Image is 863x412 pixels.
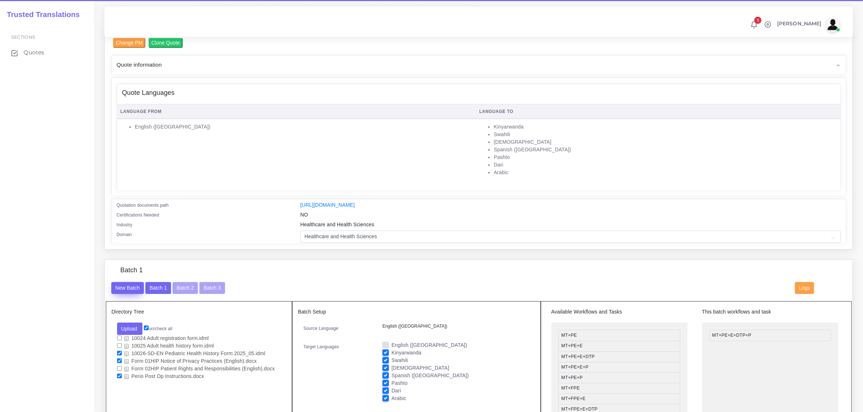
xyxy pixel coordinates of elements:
[117,212,159,218] label: Certifications Needed
[2,10,80,19] h2: Trusted Translations
[199,285,225,290] a: Batch 3
[799,285,810,291] span: Logs
[382,323,530,330] p: English ([GEOGRAPHIC_DATA])
[113,38,146,48] input: Change PM
[303,325,339,332] label: Source Language
[117,60,162,69] span: Quote information
[112,55,846,74] div: Quote information
[709,330,831,341] li: MT+PE+E+DTP+P
[559,394,680,404] li: MT+FPE+E
[2,9,80,21] a: Trusted Translations
[135,123,472,131] li: English ([GEOGRAPHIC_DATA])
[494,138,837,146] li: [DEMOGRAPHIC_DATA]
[754,17,762,24] span: 1
[494,146,837,154] li: Spanish ([GEOGRAPHIC_DATA])
[117,222,133,228] label: Industry
[111,282,144,294] button: New Batch
[122,335,211,342] a: 10024 Adult registration form.idml
[391,387,401,395] label: Dari
[494,123,837,131] li: Kinyarwanda
[122,89,175,97] h4: Quote Languages
[391,349,421,357] label: Kinyarwanda
[122,373,207,380] a: Perio Post Op Instructions.docx
[391,341,467,349] label: English ([GEOGRAPHIC_DATA])
[391,395,406,402] label: Arabic
[748,21,760,29] a: 1
[122,358,260,365] a: Form 01HIP Notice of Privacy Practices (English).docx
[300,202,355,208] a: [URL][DOMAIN_NAME]
[559,373,680,383] li: MT+PE+P
[494,154,837,161] li: Pashto
[826,17,840,32] img: avatar
[11,34,35,40] span: Sections
[494,169,837,176] li: Arabic
[551,309,688,315] h5: Available Workflows and Tasks
[120,266,143,274] h4: Batch 1
[773,17,843,32] a: [PERSON_NAME]avatar
[298,309,535,315] h5: Batch Setup
[111,285,144,290] a: New Batch
[777,21,822,26] span: [PERSON_NAME]
[117,323,143,335] button: Upload
[145,285,171,290] a: Batch 1
[144,325,172,332] label: un/check all
[145,282,171,294] button: Batch 1
[702,309,838,315] h5: This batch workflows and task
[117,104,476,119] th: Language From
[391,357,408,364] label: Swahili
[117,231,132,238] label: Domain
[559,383,680,394] li: MT+FPE
[149,38,183,48] input: Clone Quote
[559,341,680,352] li: MT+PE+E
[391,364,449,372] label: [DEMOGRAPHIC_DATA]
[295,211,846,221] div: NO
[117,202,169,209] label: Quotation documents path
[476,104,841,119] th: Language To
[5,45,89,60] a: Quotes
[559,352,680,362] li: MT+PE+E+DTP
[295,221,846,231] div: Healthcare and Health Sciences
[303,344,339,350] label: Target Languages
[494,131,837,138] li: Swahili
[494,161,837,169] li: Dari
[122,342,217,349] a: 10025 Adult health history form.idml
[24,49,44,56] span: Quotes
[122,365,278,372] a: Form 02HIP Patient Rights and Responsibilities (English).docx
[173,285,198,290] a: Batch 2
[199,282,225,294] button: Batch 3
[559,362,680,373] li: MT+PE+E+P
[144,325,149,330] input: un/check all
[122,350,268,357] a: 10026-SD-EN Pediatric Health History Form 2025_05.idml
[173,282,198,294] button: Batch 2
[391,372,469,379] label: Spanish ([GEOGRAPHIC_DATA])
[559,330,680,341] li: MT+PE
[391,379,407,387] label: Pashto
[795,282,814,294] button: Logs
[112,309,287,315] h5: Directory Tree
